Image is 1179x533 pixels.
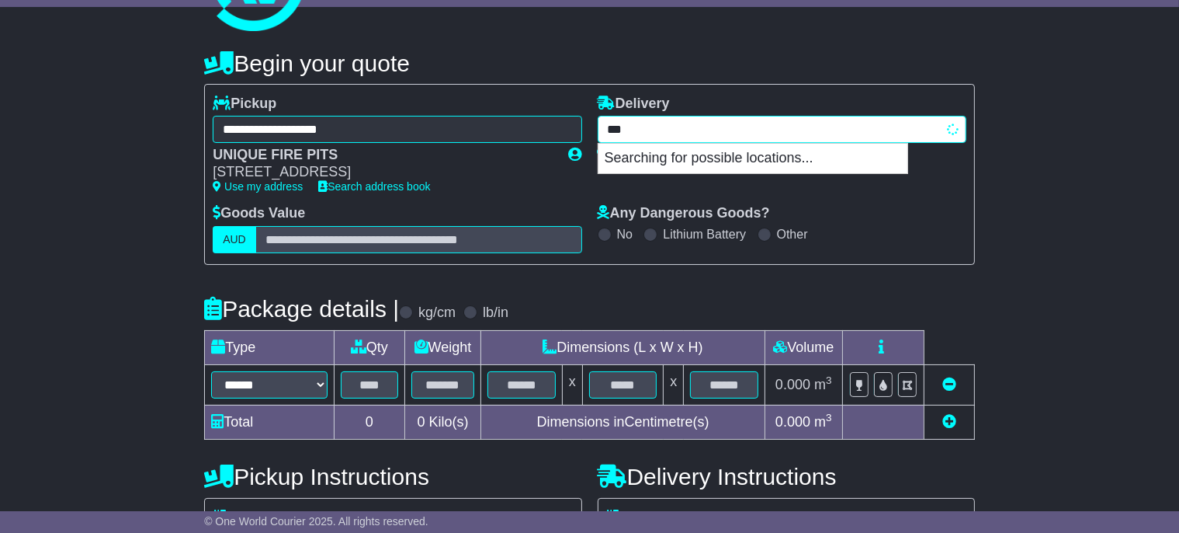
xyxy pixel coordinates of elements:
[204,296,399,322] h4: Package details |
[481,405,765,439] td: Dimensions in Centimetre(s)
[814,414,832,430] span: m
[213,180,303,193] a: Use my address
[663,227,746,242] label: Lithium Battery
[204,464,581,489] h4: Pickup Instructions
[598,464,975,489] h4: Delivery Instructions
[335,330,405,364] td: Qty
[205,405,335,439] td: Total
[777,227,808,242] label: Other
[606,510,716,527] label: Address Type
[204,515,428,528] span: © One World Courier 2025. All rights reserved.
[417,414,425,430] span: 0
[404,330,481,364] td: Weight
[213,226,256,253] label: AUD
[213,510,322,527] label: Address Type
[205,330,335,364] td: Type
[765,330,842,364] td: Volume
[598,205,770,222] label: Any Dangerous Goods?
[213,96,276,113] label: Pickup
[775,414,810,430] span: 0.000
[598,96,670,113] label: Delivery
[404,405,481,439] td: Kilo(s)
[213,147,553,164] div: UNIQUE FIRE PITS
[318,180,430,193] a: Search address book
[213,164,553,181] div: [STREET_ADDRESS]
[483,305,508,322] label: lb/in
[204,51,975,76] h4: Begin your quote
[418,305,456,322] label: kg/cm
[481,330,765,364] td: Dimensions (L x W x H)
[775,377,810,392] span: 0.000
[826,412,832,423] sup: 3
[942,414,956,430] a: Add new item
[562,364,582,405] td: x
[942,377,956,392] a: Remove this item
[617,227,633,242] label: No
[335,405,405,439] td: 0
[598,144,907,173] p: Searching for possible locations...
[598,116,966,143] typeahead: Please provide city
[814,377,832,392] span: m
[826,374,832,386] sup: 3
[213,205,305,222] label: Goods Value
[664,364,684,405] td: x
